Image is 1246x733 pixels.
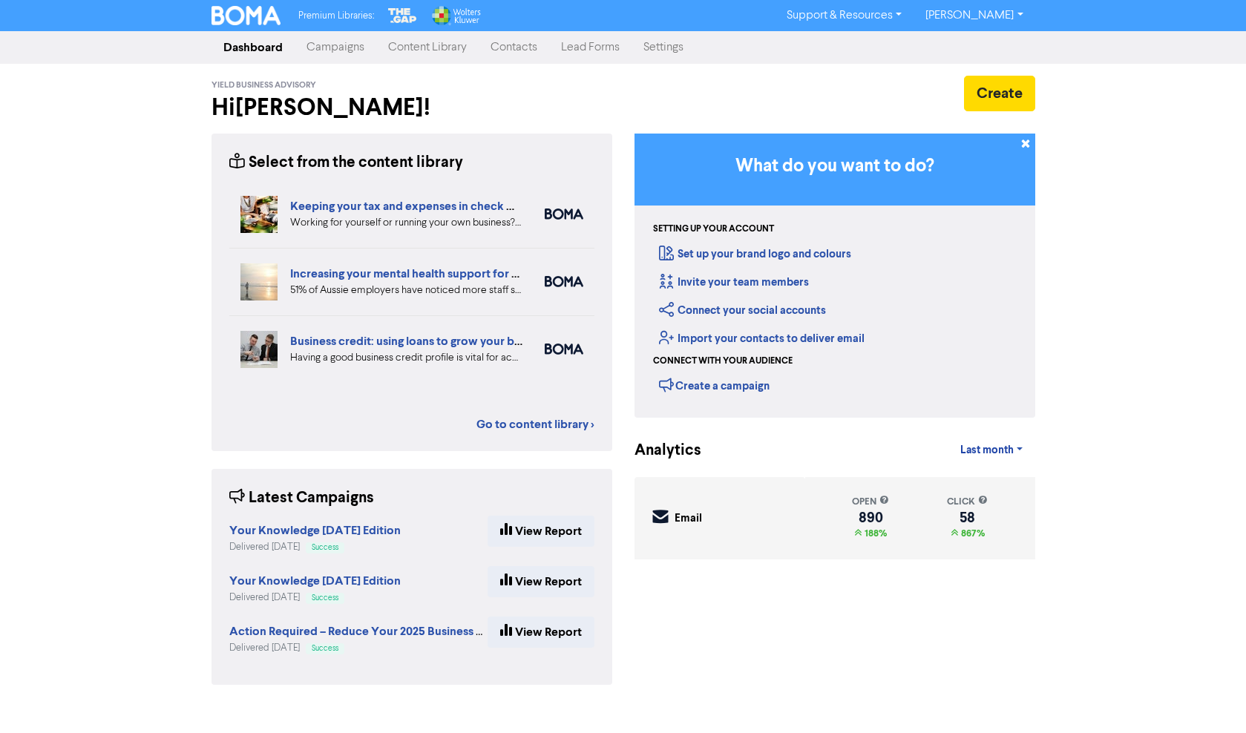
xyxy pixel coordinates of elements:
[476,415,594,433] a: Go to content library >
[229,540,401,554] div: Delivered [DATE]
[958,527,985,539] span: 867%
[229,624,565,639] strong: Action Required – Reduce Your 2025 Business Tax (Duplicated)
[914,4,1034,27] a: [PERSON_NAME]
[290,350,522,366] div: Having a good business credit profile is vital for accessing routes to funding. We look at six di...
[229,523,401,538] strong: Your Knowledge [DATE] Edition
[488,566,594,597] a: View Report
[947,512,988,524] div: 58
[229,151,463,174] div: Select from the content library
[852,512,889,524] div: 890
[960,444,1014,457] span: Last month
[852,495,889,509] div: open
[635,134,1035,418] div: Getting Started in BOMA
[964,76,1035,111] button: Create
[229,525,401,537] a: Your Knowledge [DATE] Edition
[948,435,1034,465] a: Last month
[312,544,338,551] span: Success
[1172,662,1246,733] iframe: Chat Widget
[635,439,683,462] div: Analytics
[312,645,338,652] span: Success
[229,487,374,510] div: Latest Campaigns
[229,576,401,588] a: Your Knowledge [DATE] Edition
[862,527,887,539] span: 188%
[545,276,583,287] img: boma
[290,283,522,298] div: 51% of Aussie employers have noticed more staff struggling with mental health. But very few have ...
[479,33,549,62] a: Contacts
[430,6,481,25] img: Wolters Kluwer
[386,6,419,25] img: The Gap
[545,208,583,220] img: boma_accounting
[659,275,809,289] a: Invite your team members
[775,4,914,27] a: Support & Resources
[545,344,583,355] img: boma
[212,93,612,122] h2: Hi [PERSON_NAME] !
[549,33,632,62] a: Lead Forms
[657,156,1013,177] h3: What do you want to do?
[298,11,374,21] span: Premium Libraries:
[947,495,988,509] div: click
[290,334,553,349] a: Business credit: using loans to grow your business
[229,626,565,638] a: Action Required – Reduce Your 2025 Business Tax (Duplicated)
[659,247,851,261] a: Set up your brand logo and colours
[312,594,338,602] span: Success
[212,6,281,25] img: BOMA Logo
[295,33,376,62] a: Campaigns
[290,215,522,231] div: Working for yourself or running your own business? Setup robust systems for expenses & tax requir...
[212,33,295,62] a: Dashboard
[659,374,770,396] div: Create a campaign
[229,573,401,588] strong: Your Knowledge [DATE] Edition
[212,80,316,91] span: Yield Business Advisory
[659,303,826,318] a: Connect your social accounts
[632,33,695,62] a: Settings
[659,332,865,346] a: Import your contacts to deliver email
[229,641,488,655] div: Delivered [DATE]
[290,199,658,214] a: Keeping your tax and expenses in check when you are self-employed
[488,516,594,547] a: View Report
[376,33,479,62] a: Content Library
[290,266,570,281] a: Increasing your mental health support for employees
[675,510,702,527] div: Email
[488,617,594,648] a: View Report
[229,591,401,605] div: Delivered [DATE]
[653,355,793,368] div: Connect with your audience
[653,223,774,236] div: Setting up your account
